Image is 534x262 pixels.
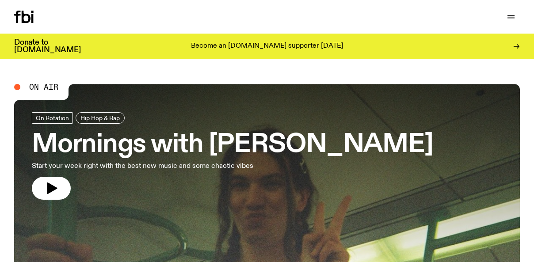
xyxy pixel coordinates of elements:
span: On Rotation [36,114,69,121]
a: Hip Hop & Rap [76,112,125,124]
h3: Donate to [DOMAIN_NAME] [14,39,81,54]
p: Start your week right with the best new music and some chaotic vibes [32,161,258,171]
h3: Mornings with [PERSON_NAME] [32,133,433,157]
a: On Rotation [32,112,73,124]
a: Mornings with [PERSON_NAME]Start your week right with the best new music and some chaotic vibes [32,112,433,200]
span: Hip Hop & Rap [80,114,120,121]
span: On Air [29,83,58,91]
p: Become an [DOMAIN_NAME] supporter [DATE] [191,42,343,50]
